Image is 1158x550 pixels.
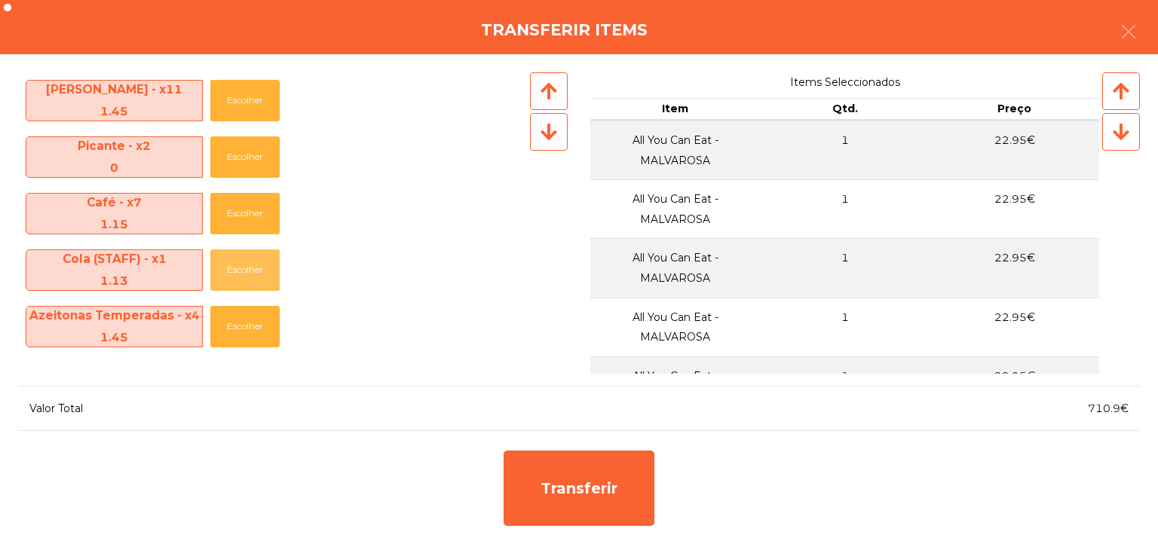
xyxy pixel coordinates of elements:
td: 22.95€ [930,121,1099,179]
span: Café - x7 [26,191,202,235]
td: All You Can Eat - MALVAROSA [590,356,760,415]
div: 0 [26,157,202,179]
td: 22.95€ [930,179,1099,238]
td: All You Can Eat - MALVAROSA [590,298,760,356]
div: 1.45 [26,100,202,122]
span: Azeitonas Temperadas - x4 [26,304,202,348]
span: Valor Total [29,402,83,415]
span: Picante - x2 [26,135,202,179]
div: Transferir [504,451,654,526]
th: Preço [930,98,1099,121]
td: 22.95€ [930,238,1099,297]
td: 1 [760,356,930,415]
span: Items Seleccionados [590,72,1099,93]
button: Escolher [210,80,280,121]
td: 1 [760,121,930,179]
div: 1.13 [26,270,202,292]
td: 22.95€ [930,356,1099,415]
div: 1.45 [26,326,202,348]
td: 1 [760,298,930,356]
h4: Transferir items [481,19,648,41]
button: Escolher [210,136,280,178]
td: 22.95€ [930,298,1099,356]
span: [PERSON_NAME] - x11 [26,78,202,122]
td: All You Can Eat - MALVAROSA [590,238,760,297]
button: Escolher [210,249,280,291]
td: 1 [760,238,930,297]
button: Escolher [210,193,280,234]
span: Cola (STAFF) - x1 [26,248,202,292]
th: Qtd. [760,98,930,121]
button: Escolher [210,306,280,347]
td: 1 [760,179,930,238]
td: All You Can Eat - MALVAROSA [590,179,760,238]
span: 710.9€ [1088,402,1129,415]
div: 1.15 [26,213,202,235]
th: Item [590,98,760,121]
td: All You Can Eat - MALVAROSA [590,121,760,179]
